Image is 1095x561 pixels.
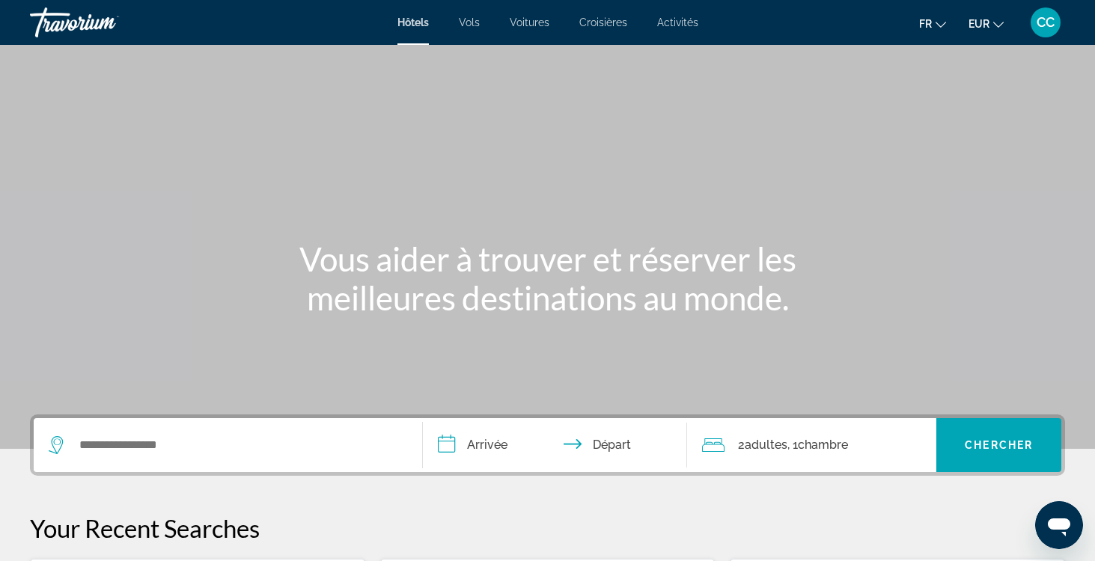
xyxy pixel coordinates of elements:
button: Check in and out dates [423,418,687,472]
a: Croisières [579,16,627,28]
button: Travelers: 2 adults, 0 children [687,418,936,472]
span: EUR [969,18,989,30]
p: Your Recent Searches [30,513,1065,543]
a: Travorium [30,3,180,42]
span: Chercher [965,439,1033,451]
a: Activités [657,16,698,28]
a: Voitures [510,16,549,28]
a: Vols [459,16,480,28]
span: , 1 [787,435,848,456]
span: 2 [738,435,787,456]
div: Search widget [34,418,1061,472]
span: CC [1037,15,1055,30]
h1: Vous aider à trouver et réserver les meilleures destinations au monde. [267,239,829,317]
button: Change currency [969,13,1004,34]
button: Change language [919,13,946,34]
button: Chercher [936,418,1061,472]
button: User Menu [1026,7,1065,38]
span: Adultes [745,438,787,452]
iframe: Bouton de lancement de la fenêtre de messagerie [1035,501,1083,549]
span: fr [919,18,932,30]
span: Chambre [798,438,848,452]
a: Hôtels [397,16,429,28]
